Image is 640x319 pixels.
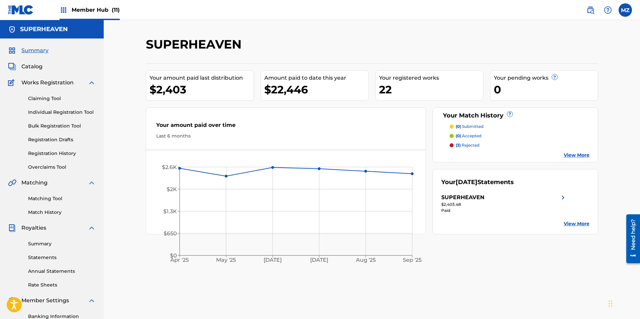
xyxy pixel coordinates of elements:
div: Your Statements [441,178,514,187]
a: Individual Registration Tool [28,109,96,116]
div: $2,403 [150,82,254,97]
img: Member Settings [8,297,16,305]
h5: SUPERHEAVEN [20,25,68,33]
span: ? [507,111,513,117]
div: Help [601,3,615,17]
div: $2,403.48 [441,202,567,208]
a: SummarySummary [8,47,49,55]
span: (0) [456,124,461,129]
tspan: $2.6K [162,164,177,170]
a: (0) accepted [450,133,589,139]
div: 22 [379,82,483,97]
div: Your pending works [494,74,598,82]
a: View More [564,152,589,159]
a: Registration History [28,150,96,157]
a: (0) submitted [450,124,589,130]
a: Matching Tool [28,195,96,202]
a: Overclaims Tool [28,164,96,171]
span: Summary [21,47,49,55]
div: User Menu [619,3,632,17]
a: Statements [28,254,96,261]
a: Match History [28,209,96,216]
div: Your Match History [441,111,589,120]
div: Paid [441,208,567,214]
a: Rate Sheets [28,282,96,289]
img: Top Rightsholders [60,6,68,14]
img: right chevron icon [559,193,567,202]
a: Annual Statements [28,268,96,275]
span: Member Settings [21,297,69,305]
span: Matching [21,179,48,187]
p: accepted [456,133,481,139]
p: rejected [456,142,479,148]
a: (3) rejected [450,142,589,148]
tspan: [DATE] [264,257,282,263]
a: Registration Drafts [28,136,96,143]
div: Last 6 months [156,133,416,140]
img: expand [88,79,96,87]
tspan: May '25 [216,257,236,263]
span: (3) [456,143,461,148]
span: Works Registration [21,79,74,87]
img: expand [88,179,96,187]
div: Drag [609,294,613,314]
img: Catalog [8,63,16,71]
div: $22,446 [264,82,368,97]
div: SUPERHEAVEN [441,193,484,202]
a: CatalogCatalog [8,63,42,71]
img: expand [88,297,96,305]
tspan: $650 [164,230,177,237]
tspan: $1.3K [163,208,177,215]
tspan: Aug '25 [356,257,376,263]
span: Catalog [21,63,42,71]
tspan: Sep '25 [403,257,422,263]
tspan: Apr '25 [170,257,189,263]
img: Matching [8,179,16,187]
h2: SUPERHEAVEN [146,37,245,52]
span: (0) [456,133,461,138]
a: View More [564,220,589,227]
span: ? [552,74,557,80]
img: help [604,6,612,14]
div: Your amount paid over time [156,121,416,133]
div: Amount paid to date this year [264,74,368,82]
img: MLC Logo [8,5,34,15]
iframe: Chat Widget [607,287,640,319]
span: (11) [112,7,120,13]
a: Summary [28,240,96,247]
span: Royalties [21,224,46,232]
span: [DATE] [456,178,477,186]
div: Your registered works [379,74,483,82]
tspan: $2K [167,186,177,192]
p: submitted [456,124,483,130]
img: Summary [8,47,16,55]
iframe: Resource Center [621,212,640,266]
div: Your amount paid last distribution [150,74,254,82]
a: Claiming Tool [28,95,96,102]
img: Royalties [8,224,16,232]
img: Works Registration [8,79,17,87]
div: 0 [494,82,598,97]
tspan: [DATE] [310,257,328,263]
img: expand [88,224,96,232]
img: search [586,6,595,14]
span: Member Hub [72,6,120,14]
a: Bulk Registration Tool [28,123,96,130]
a: Public Search [584,3,597,17]
a: SUPERHEAVENright chevron icon$2,403.48Paid [441,193,567,214]
img: Accounts [8,25,16,33]
tspan: $0 [170,252,177,259]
